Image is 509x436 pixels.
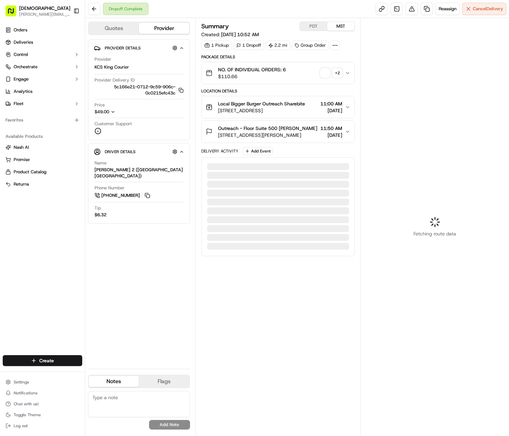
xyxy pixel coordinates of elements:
[201,88,355,94] div: Location Details
[439,6,456,12] span: Reassign
[201,148,238,154] div: Delivery Activity
[3,98,82,109] button: Fleet
[105,149,135,155] span: Driver Details
[436,3,460,15] button: Reassign
[14,181,29,187] span: Returns
[94,167,184,179] div: [PERSON_NAME] 2 ([GEOGRAPHIC_DATA] [GEOGRAPHIC_DATA])
[201,41,232,50] div: 1 Pickup
[19,12,70,17] button: [PERSON_NAME][EMAIL_ADDRESS][DOMAIN_NAME]
[3,166,82,177] button: Product Catalog
[94,109,155,115] button: $49.00
[218,132,317,139] span: [STREET_ADDRESS][PERSON_NAME]
[243,147,273,155] button: Add Event
[94,42,184,54] button: Provider Details
[320,125,342,132] span: 11:50 AM
[89,376,139,387] button: Notes
[94,84,184,96] button: 5c166e21-0712-9c59-906c-0c0215efc43c
[94,102,105,108] span: Price
[327,22,354,31] button: MST
[94,212,106,218] div: $6.32
[94,146,184,157] button: Driver Details
[218,107,305,114] span: [STREET_ADDRESS]
[94,109,109,115] span: $49.00
[5,157,79,163] a: Promise
[5,181,79,187] a: Returns
[14,401,39,407] span: Chat with us!
[39,357,54,364] span: Create
[3,86,82,97] a: Analytics
[5,169,79,175] a: Product Catalog
[3,399,82,409] button: Chat with us!
[94,56,111,62] span: Provider
[265,41,290,50] div: 2.2 mi
[14,76,29,82] span: Engage
[14,379,29,385] span: Settings
[473,6,503,12] span: Cancel Delivery
[3,179,82,190] button: Returns
[218,73,286,80] span: $110.66
[3,355,82,366] button: Create
[94,77,135,83] span: Provider Delivery ID
[3,61,82,72] button: Orchestrate
[3,410,82,420] button: Toggle Theme
[89,23,139,34] button: Quotes
[94,205,101,211] span: Tip
[3,142,82,153] button: Nash AI
[413,230,456,237] span: Fetching route data
[14,144,29,150] span: Nash AI
[5,144,79,150] a: Nash AI
[221,31,259,38] span: [DATE] 10:52 AM
[3,74,82,85] button: Engage
[320,107,342,114] span: [DATE]
[201,54,355,60] div: Package Details
[14,64,38,70] span: Orchestrate
[202,96,354,118] button: Local Bigger Burger Outreach Sharebite[STREET_ADDRESS]11:00 AM[DATE]
[3,25,82,35] a: Orders
[14,412,41,418] span: Toggle Theme
[3,3,71,19] button: [DEMOGRAPHIC_DATA][PERSON_NAME][EMAIL_ADDRESS][DOMAIN_NAME]
[3,131,82,142] div: Available Products
[94,121,132,127] span: Customer Support
[14,88,32,95] span: Analytics
[14,157,30,163] span: Promise
[101,192,140,199] span: [PHONE_NUMBER]
[218,66,286,73] span: NO. OF INDIVIDUAL ORDERS: 6
[320,132,342,139] span: [DATE]
[105,45,141,51] span: Provider Details
[300,22,327,31] button: PDT
[14,27,27,33] span: Orders
[333,68,342,78] div: + 2
[139,23,189,34] button: Provider
[94,185,125,191] span: Phone Number
[218,125,317,132] span: Outreach - Floor Suite 500 [PERSON_NAME]
[14,423,28,428] span: Log out
[462,3,506,15] button: CancelDelivery
[94,192,151,199] a: [PHONE_NUMBER]
[14,52,28,58] span: Control
[3,377,82,387] button: Settings
[3,37,82,48] a: Deliveries
[14,390,38,396] span: Notifications
[201,23,229,29] h3: Summary
[202,62,354,84] button: NO. OF INDIVIDUAL ORDERS: 6$110.66+2
[14,169,46,175] span: Product Catalog
[3,388,82,398] button: Notifications
[3,154,82,165] button: Promise
[218,100,305,107] span: Local Bigger Burger Outreach Sharebite
[139,376,189,387] button: Flags
[3,421,82,431] button: Log out
[292,41,329,50] div: Group Order
[19,5,70,12] button: [DEMOGRAPHIC_DATA]
[14,39,33,45] span: Deliveries
[201,31,259,38] span: Created:
[233,41,264,50] div: 1 Dropoff
[202,121,354,143] button: Outreach - Floor Suite 500 [PERSON_NAME][STREET_ADDRESS][PERSON_NAME]11:50 AM[DATE]
[3,49,82,60] button: Control
[14,101,24,107] span: Fleet
[320,68,342,78] button: +2
[94,64,129,70] span: KCS King Courier
[3,115,82,126] div: Favorites
[320,100,342,107] span: 11:00 AM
